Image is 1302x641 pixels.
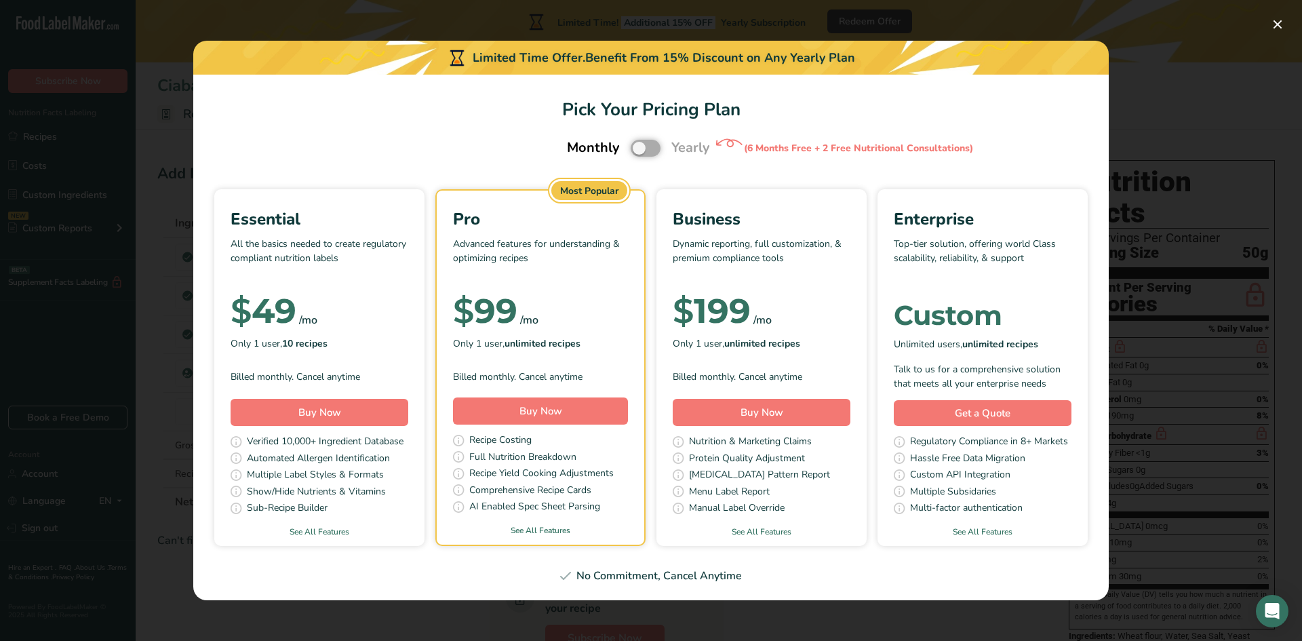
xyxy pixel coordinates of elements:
p: Top-tier solution, offering world Class scalability, reliability, & support [894,237,1071,277]
div: Open Intercom Messenger [1256,595,1288,627]
span: Menu Label Report [689,484,770,501]
span: Multiple Label Styles & Formats [247,467,384,484]
span: $ [453,290,474,332]
span: $ [673,290,694,332]
div: Benefit From 15% Discount on Any Yearly Plan [585,49,855,67]
b: 10 recipes [282,337,328,350]
span: Custom API Integration [910,467,1010,484]
div: 49 [231,298,296,325]
div: Billed monthly. Cancel anytime [673,370,850,384]
b: unlimited recipes [962,338,1038,351]
span: Automated Allergen Identification [247,451,390,468]
span: AI Enabled Spec Sheet Parsing [469,499,600,516]
div: 99 [453,298,517,325]
span: Monthly [567,138,620,158]
span: Protein Quality Adjustment [689,451,805,468]
span: Manual Label Override [689,501,785,518]
div: /mo [299,312,317,328]
button: Buy Now [231,399,408,426]
button: Buy Now [453,397,628,425]
span: Multiple Subsidaries [910,484,996,501]
div: Billed monthly. Cancel anytime [231,370,408,384]
span: Recipe Yield Cooking Adjustments [469,466,614,483]
span: Buy Now [519,404,562,418]
span: Sub-Recipe Builder [247,501,328,518]
span: Unlimited users, [894,337,1038,351]
a: See All Features [437,524,644,537]
div: Essential [231,207,408,231]
span: Only 1 user, [453,336,580,351]
span: Get a Quote [955,406,1010,421]
span: $ [231,290,252,332]
a: See All Features [656,526,867,538]
div: /mo [520,312,538,328]
a: Get a Quote [894,400,1071,427]
div: 199 [673,298,751,325]
span: Buy Now [298,406,341,419]
div: No Commitment, Cancel Anytime [210,568,1092,584]
a: See All Features [877,526,1088,538]
h1: Pick Your Pricing Plan [210,96,1092,123]
span: Only 1 user, [231,336,328,351]
div: Enterprise [894,207,1071,231]
p: Advanced features for understanding & optimizing recipes [453,237,628,277]
span: [MEDICAL_DATA] Pattern Report [689,467,830,484]
span: Comprehensive Recipe Cards [469,483,591,500]
span: Buy Now [741,406,783,419]
div: Pro [453,207,628,231]
span: Yearly [671,138,710,158]
span: Verified 10,000+ Ingredient Database [247,434,403,451]
span: Regulatory Compliance in 8+ Markets [910,434,1068,451]
p: Dynamic reporting, full customization, & premium compliance tools [673,237,850,277]
span: Hassle Free Data Migration [910,451,1025,468]
div: (6 Months Free + 2 Free Nutritional Consultations) [744,141,973,155]
span: Full Nutrition Breakdown [469,450,576,467]
span: Multi-factor authentication [910,501,1023,518]
div: Business [673,207,850,231]
div: Custom [894,302,1071,329]
span: Nutrition & Marketing Claims [689,434,812,451]
p: All the basics needed to create regulatory compliant nutrition labels [231,237,408,277]
span: Show/Hide Nutrients & Vitamins [247,484,386,501]
div: Most Popular [551,181,627,200]
b: unlimited recipes [724,337,800,350]
span: Only 1 user, [673,336,800,351]
button: Buy Now [673,399,850,426]
div: Billed monthly. Cancel anytime [453,370,628,384]
div: /mo [753,312,772,328]
a: See All Features [214,526,425,538]
b: unlimited recipes [505,337,580,350]
div: Limited Time Offer. [193,41,1109,75]
span: Recipe Costing [469,433,532,450]
div: Talk to us for a comprehensive solution that meets all your enterprise needs [894,362,1071,391]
